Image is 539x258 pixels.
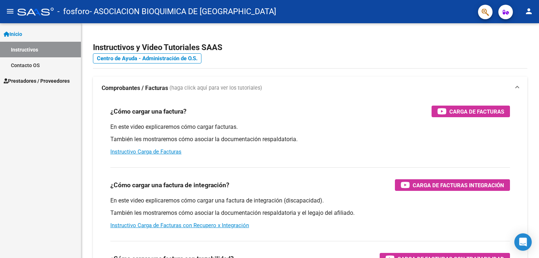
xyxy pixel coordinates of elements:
h3: ¿Cómo cargar una factura de integración? [110,180,229,190]
span: (haga click aquí para ver los tutoriales) [170,84,262,92]
a: Instructivo Carga de Facturas con Recupero x Integración [110,222,249,229]
div: Open Intercom Messenger [514,233,532,251]
button: Carga de Facturas [432,106,510,117]
span: Carga de Facturas Integración [413,181,504,190]
a: Instructivo Carga de Facturas [110,148,181,155]
span: - fosforo [57,4,90,20]
p: En este video explicaremos cómo cargar una factura de integración (discapacidad). [110,197,510,205]
mat-icon: person [524,7,533,16]
p: En este video explicaremos cómo cargar facturas. [110,123,510,131]
p: También les mostraremos cómo asociar la documentación respaldatoria. [110,135,510,143]
span: Prestadores / Proveedores [4,77,70,85]
h3: ¿Cómo cargar una factura? [110,106,187,116]
strong: Comprobantes / Facturas [102,84,168,92]
span: - ASOCIACION BIOQUIMICA DE [GEOGRAPHIC_DATA] [90,4,276,20]
a: Centro de Ayuda - Administración de O.S. [93,53,201,64]
button: Carga de Facturas Integración [395,179,510,191]
h2: Instructivos y Video Tutoriales SAAS [93,41,527,54]
mat-icon: menu [6,7,15,16]
p: También les mostraremos cómo asociar la documentación respaldatoria y el legajo del afiliado. [110,209,510,217]
span: Inicio [4,30,22,38]
span: Carga de Facturas [449,107,504,116]
mat-expansion-panel-header: Comprobantes / Facturas (haga click aquí para ver los tutoriales) [93,77,527,100]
